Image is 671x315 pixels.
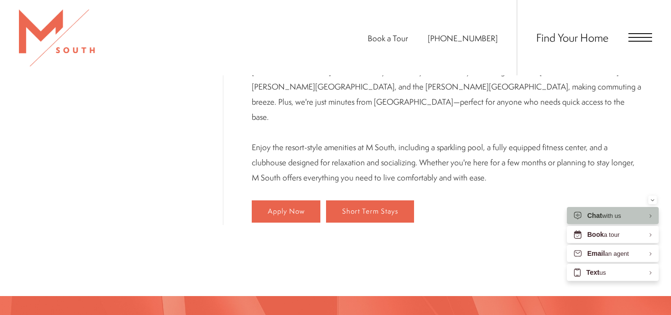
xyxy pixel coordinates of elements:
a: Apply Now [252,200,320,223]
a: Find Your Home [536,30,609,45]
a: Short Term Stays [326,200,414,223]
span: [PHONE_NUMBER] [428,33,498,44]
span: Short Term Stays [342,207,398,216]
img: MSouth [19,9,95,66]
a: Book a Tour [368,33,408,44]
a: Call Us at 813-570-8014 [428,33,498,44]
button: Open Menu [628,33,652,42]
span: Apply Now [268,207,305,216]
